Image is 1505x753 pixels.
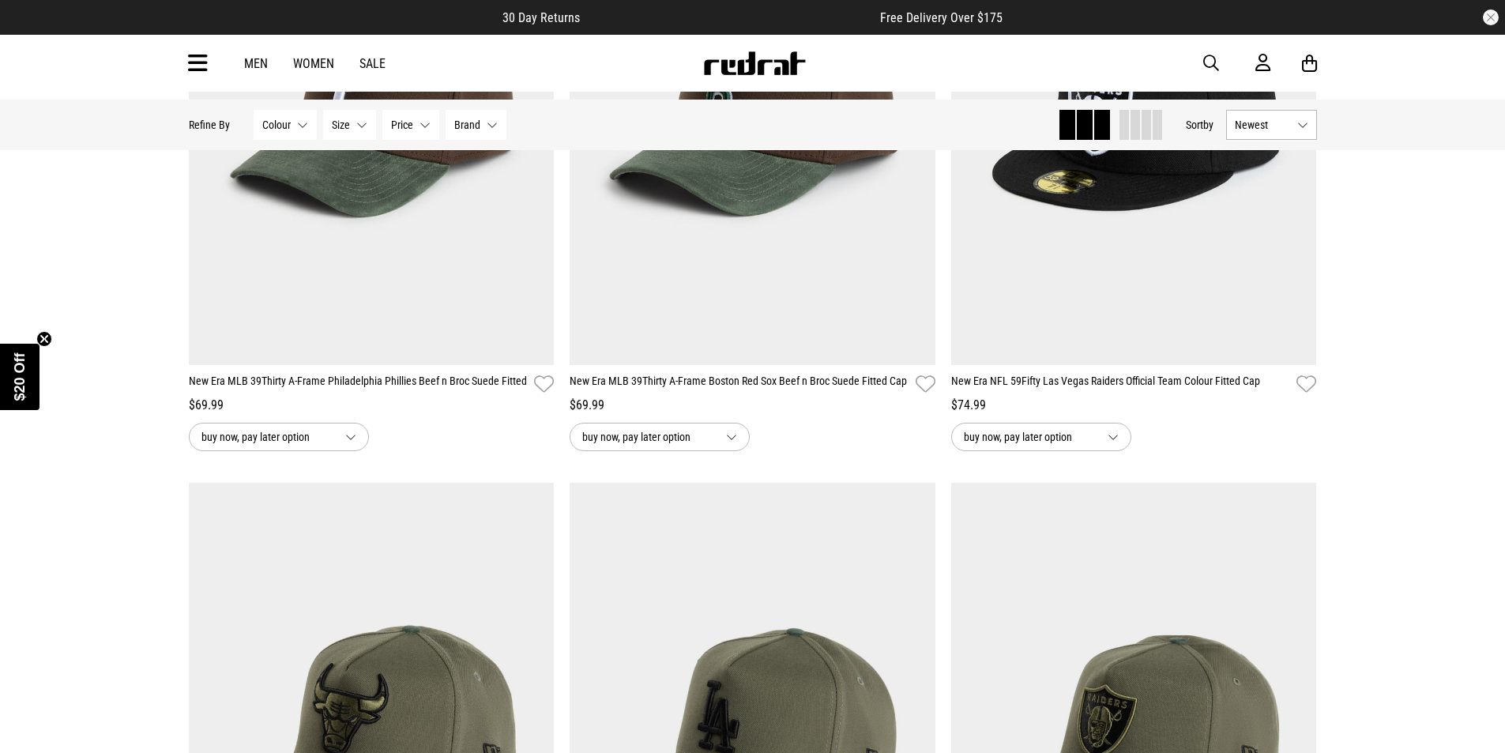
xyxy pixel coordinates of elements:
[382,110,439,140] button: Price
[951,396,1317,415] div: $74.99
[582,427,713,446] span: buy now, pay later option
[964,427,1095,446] span: buy now, pay later option
[36,331,52,347] button: Close teaser
[1226,110,1317,140] button: Newest
[611,9,848,25] iframe: Customer reviews powered by Trustpilot
[262,119,291,131] span: Colour
[570,373,909,396] a: New Era MLB 39Thirty A-Frame Boston Red Sox Beef n Broc Suede Fitted Cap
[1203,119,1213,131] span: by
[189,396,555,415] div: $69.99
[189,373,529,396] a: New Era MLB 39Thirty A-Frame Philadelphia Phillies Beef n Broc Suede Fitted
[502,10,580,25] span: 30 Day Returns
[702,51,807,75] img: Redrat logo
[446,110,506,140] button: Brand
[189,119,230,131] p: Refine By
[189,423,369,451] button: buy now, pay later option
[323,110,376,140] button: Size
[254,110,317,140] button: Colour
[391,119,413,131] span: Price
[359,56,386,71] a: Sale
[454,119,480,131] span: Brand
[332,119,350,131] span: Size
[570,396,935,415] div: $69.99
[880,10,1003,25] span: Free Delivery Over $175
[1186,115,1213,134] button: Sortby
[951,423,1131,451] button: buy now, pay later option
[951,373,1291,396] a: New Era NFL 59Fifty Las Vegas Raiders Official Team Colour Fitted Cap
[1235,119,1291,131] span: Newest
[12,352,28,401] span: $20 Off
[570,423,750,451] button: buy now, pay later option
[201,427,333,446] span: buy now, pay later option
[293,56,334,71] a: Women
[244,56,268,71] a: Men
